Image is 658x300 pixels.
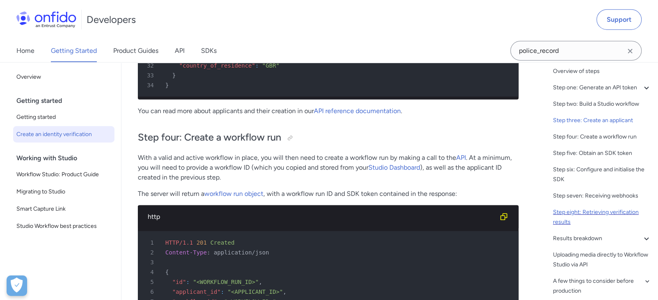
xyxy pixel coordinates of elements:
a: SDKs [201,39,217,62]
span: : [255,62,258,69]
a: Step six: Configure and initialise the SDK [553,165,651,184]
a: Studio Workflow best practices [13,218,114,234]
a: Overview [13,69,114,85]
span: Studio Workflow best practices [16,221,111,231]
p: With a valid and active workflow in place, you will then need to create a workflow run by making ... [138,153,519,182]
span: "<WORKFLOW_RUN_ID>" [193,279,258,285]
input: Onfido search input field [510,41,642,61]
a: Results breakdown [553,234,651,243]
span: } [172,72,176,79]
span: 1 [141,238,160,248]
span: Getting started [16,112,111,122]
span: 5 [141,277,160,287]
span: : [207,249,210,256]
span: 2 [141,248,160,257]
a: API reference documentation [314,107,401,115]
a: Overview of steps [553,66,651,76]
a: Step three: Create an applicant [553,116,651,125]
a: Getting Started [51,39,97,62]
span: { [165,269,169,275]
span: Create an identity verification [16,130,111,139]
a: Uploading media directly to Workflow Studio via API [553,250,651,270]
span: Workflow Studio: Product Guide [16,170,111,180]
a: Step seven: Receiving webhooks [553,191,651,201]
div: Working with Studio [16,150,118,166]
span: } [165,82,169,89]
span: HTTP/1.1 [165,239,193,246]
a: Step eight: Retrieving verification results [553,207,651,227]
p: The server will return a , with a workflow run ID and SDK token contained in the response: [138,189,519,199]
span: 3 [141,257,160,267]
span: "country_of_residence" [179,62,255,69]
span: Overview [16,72,111,82]
span: : [221,289,224,295]
a: Smart Capture Link [13,201,114,217]
a: Getting started [13,109,114,125]
span: 6 [141,287,160,297]
span: , [283,289,286,295]
a: Step five: Obtain an SDK token [553,148,651,158]
span: Migrating to Studio [16,187,111,197]
button: Open Preferences [7,275,27,296]
a: Product Guides [113,39,158,62]
img: Onfido Logo [16,11,76,28]
span: : [186,279,190,285]
svg: Clear search field button [625,46,635,56]
a: Step one: Generate an API token [553,83,651,93]
div: Getting started [16,93,118,109]
a: Step two: Build a Studio workflow [553,99,651,109]
a: workflow run object [204,190,263,198]
a: Home [16,39,34,62]
a: A few things to consider before production [553,276,651,296]
span: "<APPLICANT_ID>" [228,289,283,295]
h1: Developers [87,13,136,26]
span: 34 [141,80,160,90]
span: Created [210,239,235,246]
span: "GBR" [262,62,279,69]
span: 201 [196,239,207,246]
span: Content-Type [165,249,207,256]
a: API [175,39,185,62]
span: 32 [141,61,160,70]
p: You can read more about applicants and their creation in our . [138,106,519,116]
a: API [456,154,466,161]
button: Copy code snippet button [496,209,512,225]
a: Migrating to Studio [13,184,114,200]
div: http [148,212,496,222]
span: 33 [141,70,160,80]
span: "applicant_id" [172,289,221,295]
span: Smart Capture Link [16,204,111,214]
a: Support [596,9,642,30]
h2: Step four: Create a workflow run [138,131,519,145]
span: , [259,279,262,285]
span: "id" [172,279,186,285]
span: application/json [214,249,269,256]
a: Step four: Create a workflow run [553,132,651,142]
a: Studio Dashboard [368,164,420,171]
a: Workflow Studio: Product Guide [13,166,114,183]
div: Cookie Preferences [7,275,27,296]
a: Create an identity verification [13,126,114,143]
span: 4 [141,267,160,277]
